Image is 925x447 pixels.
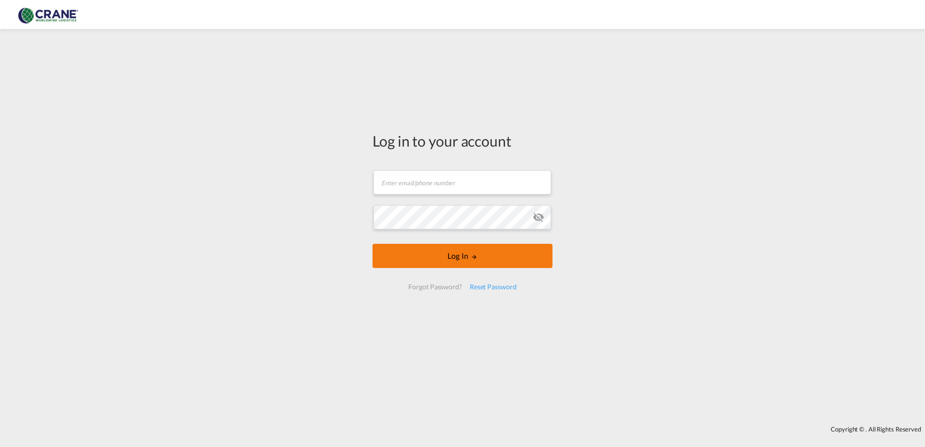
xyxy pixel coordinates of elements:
[404,278,465,296] div: Forgot Password?
[466,278,521,296] div: Reset Password
[373,170,551,194] input: Enter email/phone number
[15,4,80,26] img: 374de710c13411efa3da03fd754f1635.jpg
[373,131,552,151] div: Log in to your account
[373,244,552,268] button: LOGIN
[533,211,544,223] md-icon: icon-eye-off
